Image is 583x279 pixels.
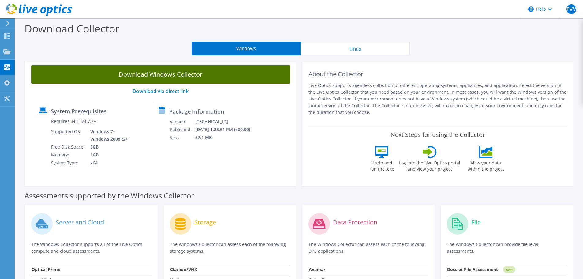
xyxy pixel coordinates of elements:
strong: Optical Prime [32,266,60,272]
label: Log into the Live Optics portal and view your project [399,158,461,172]
label: Storage [194,219,216,225]
label: File [471,219,481,225]
td: Published: [170,126,195,134]
td: [DATE] 1:23:51 PM (+00:00) [195,126,258,134]
label: View your data within the project [464,158,508,172]
strong: Dossier File Assessment [447,266,498,272]
p: Live Optics supports agentless collection of different operating systems, appliances, and applica... [308,82,567,116]
td: Version: [170,118,195,126]
h2: About the Collector [308,70,567,78]
p: The Windows Collector supports all of the Live Optics compute and cloud assessments. [31,241,151,254]
td: System Type: [51,159,86,167]
p: The Windows Collector can provide file level assessments. [447,241,567,254]
td: 57.1 MB [195,134,258,141]
label: Next Steps for using the Collector [391,131,485,138]
label: Data Protection [333,219,377,225]
button: Linux [301,42,410,55]
p: The Windows Collector can assess each of the following storage systems. [170,241,290,254]
a: Download Windows Collector [31,65,290,84]
label: Unzip and run the .exe [368,158,396,172]
td: Free Disk Space: [51,143,86,151]
label: Requires .NET V4.7.2+ [51,118,96,124]
label: Package Information [169,108,224,115]
td: 1GB [86,151,129,159]
td: Memory: [51,151,86,159]
span: PVV [566,4,576,14]
td: Windows 7+ Windows 2008R2+ [86,128,129,143]
a: Download via direct link [133,88,189,95]
td: x64 [86,159,129,167]
td: 5GB [86,143,129,151]
label: Server and Cloud [56,219,104,225]
label: Download Collector [24,21,119,36]
tspan: NEW! [506,268,512,271]
td: [TECHNICAL_ID] [195,118,258,126]
strong: Avamar [309,266,325,272]
p: The Windows Collector can assess each of the following DPS applications. [308,241,429,254]
td: Size: [170,134,195,141]
label: Assessments supported by the Windows Collector [24,193,194,199]
button: Windows [192,42,301,55]
label: System Prerequisites [51,108,107,114]
svg: \n [528,6,534,12]
strong: Clariion/VNX [170,266,197,272]
td: Supported OS: [51,128,86,143]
